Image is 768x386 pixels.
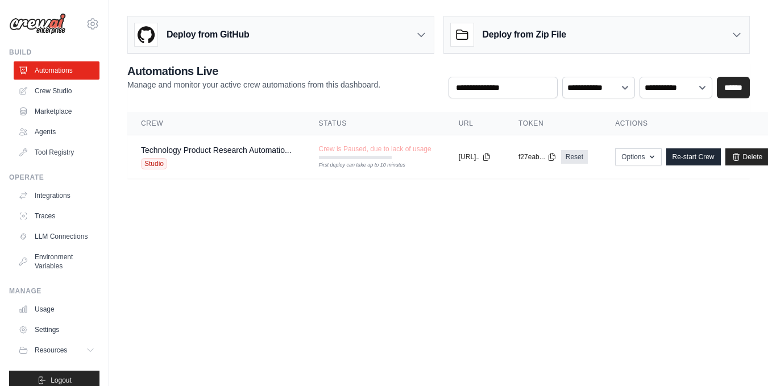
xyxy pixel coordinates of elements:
[141,158,167,169] span: Studio
[141,146,292,155] a: Technology Product Research Automatio...
[14,186,99,205] a: Integrations
[9,287,99,296] div: Manage
[127,112,305,135] th: Crew
[51,376,72,385] span: Logout
[14,123,99,141] a: Agents
[305,112,445,135] th: Status
[14,61,99,80] a: Automations
[9,48,99,57] div: Build
[14,207,99,225] a: Traces
[135,23,157,46] img: GitHub Logo
[14,82,99,100] a: Crew Studio
[518,152,557,161] button: f27eab...
[14,321,99,339] a: Settings
[14,248,99,275] a: Environment Variables
[319,161,392,169] div: First deploy can take up to 10 minutes
[127,79,380,90] p: Manage and monitor your active crew automations from this dashboard.
[127,63,380,79] h2: Automations Live
[9,13,66,35] img: Logo
[445,112,505,135] th: URL
[505,112,601,135] th: Token
[14,143,99,161] a: Tool Registry
[14,341,99,359] button: Resources
[9,173,99,182] div: Operate
[167,28,249,41] h3: Deploy from GitHub
[14,227,99,246] a: LLM Connections
[14,102,99,121] a: Marketplace
[483,28,566,41] h3: Deploy from Zip File
[35,346,67,355] span: Resources
[561,150,588,164] a: Reset
[666,148,721,165] a: Re-start Crew
[14,300,99,318] a: Usage
[615,148,661,165] button: Options
[319,144,431,153] span: Crew is Paused, due to lack of usage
